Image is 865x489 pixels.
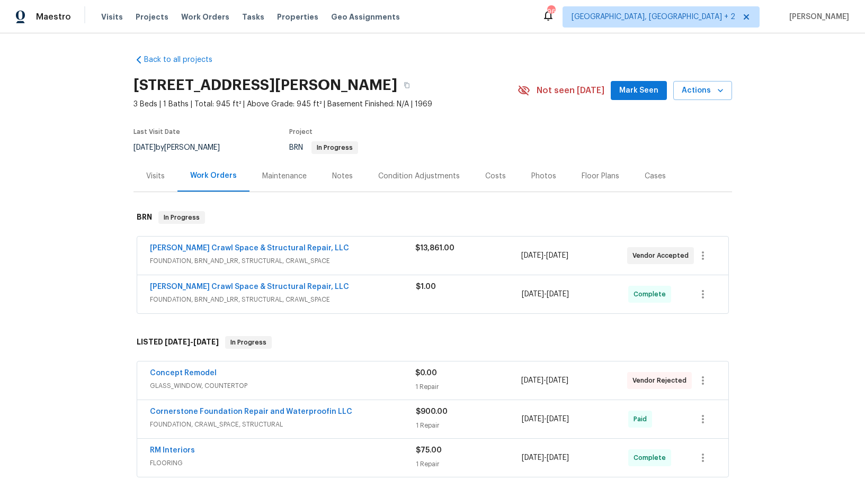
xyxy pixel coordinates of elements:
span: Tasks [242,13,264,21]
span: Vendor Accepted [632,250,693,261]
span: - [522,452,569,463]
span: Properties [277,12,318,22]
span: [DATE] [546,377,568,384]
span: Project [289,129,313,135]
span: [PERSON_NAME] [785,12,849,22]
div: by [PERSON_NAME] [133,141,233,154]
span: FOUNDATION, BRN_AND_LRR, STRUCTURAL, CRAWL_SPACE [150,256,415,266]
span: Work Orders [181,12,229,22]
div: Work Orders [190,170,237,181]
span: FLOORING [150,458,416,468]
span: Complete [634,452,670,463]
span: Visits [101,12,123,22]
span: GLASS_WINDOW, COUNTERTOP [150,381,415,391]
span: In Progress [159,212,204,223]
div: 96 [547,6,555,17]
span: [DATE] [133,144,156,151]
span: - [522,289,569,300]
span: [DATE] [165,338,190,346]
span: Complete [634,289,670,300]
span: $900.00 [416,408,448,415]
span: $13,861.00 [415,245,454,252]
span: [DATE] [521,377,543,384]
span: Not seen [DATE] [537,85,604,96]
span: FOUNDATION, CRAWL_SPACE, STRUCTURAL [150,419,416,430]
span: [GEOGRAPHIC_DATA], [GEOGRAPHIC_DATA] + 2 [572,12,735,22]
span: BRN [289,144,358,151]
span: Vendor Rejected [632,375,691,386]
span: - [165,338,219,346]
div: Maintenance [262,171,307,182]
span: Mark Seen [619,84,658,97]
div: Cases [645,171,666,182]
span: - [521,250,568,261]
span: [DATE] [521,252,543,259]
span: - [522,414,569,424]
span: [DATE] [547,291,569,298]
span: $75.00 [416,447,442,454]
div: Costs [485,171,506,182]
span: $0.00 [415,369,437,377]
button: Mark Seen [611,81,667,101]
div: Photos [531,171,556,182]
div: Notes [332,171,353,182]
button: Actions [673,81,732,101]
span: In Progress [226,337,271,348]
div: Visits [146,171,165,182]
span: [DATE] [547,454,569,461]
span: [DATE] [546,252,568,259]
span: Paid [634,414,651,424]
span: $1.00 [416,283,436,291]
h2: [STREET_ADDRESS][PERSON_NAME] [133,80,397,90]
a: RM Interiors [150,447,195,454]
h6: BRN [137,211,152,224]
span: [DATE] [547,415,569,423]
a: Back to all projects [133,55,235,65]
a: [PERSON_NAME] Crawl Space & Structural Repair, LLC [150,245,349,252]
div: BRN In Progress [133,201,732,234]
span: 3 Beds | 1 Baths | Total: 945 ft² | Above Grade: 945 ft² | Basement Finished: N/A | 1969 [133,99,518,110]
a: [PERSON_NAME] Crawl Space & Structural Repair, LLC [150,283,349,291]
span: [DATE] [193,338,219,346]
span: [DATE] [522,291,544,298]
div: 1 Repair [415,382,521,392]
span: FOUNDATION, BRN_AND_LRR, STRUCTURAL, CRAWL_SPACE [150,294,416,305]
h6: LISTED [137,336,219,349]
span: Maestro [36,12,71,22]
span: In Progress [313,144,357,151]
button: Copy Address [397,76,416,95]
a: Concept Remodel [150,369,217,377]
div: Condition Adjustments [378,171,460,182]
div: 1 Repair [416,420,522,431]
div: Floor Plans [582,171,619,182]
div: 1 Repair [416,459,522,469]
span: Last Visit Date [133,129,180,135]
div: LISTED [DATE]-[DATE]In Progress [133,325,732,359]
span: Projects [136,12,168,22]
span: - [521,375,568,386]
span: Actions [682,84,724,97]
span: Geo Assignments [331,12,400,22]
span: [DATE] [522,454,544,461]
span: [DATE] [522,415,544,423]
a: Cornerstone Foundation Repair and Waterproofin LLC [150,408,352,415]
